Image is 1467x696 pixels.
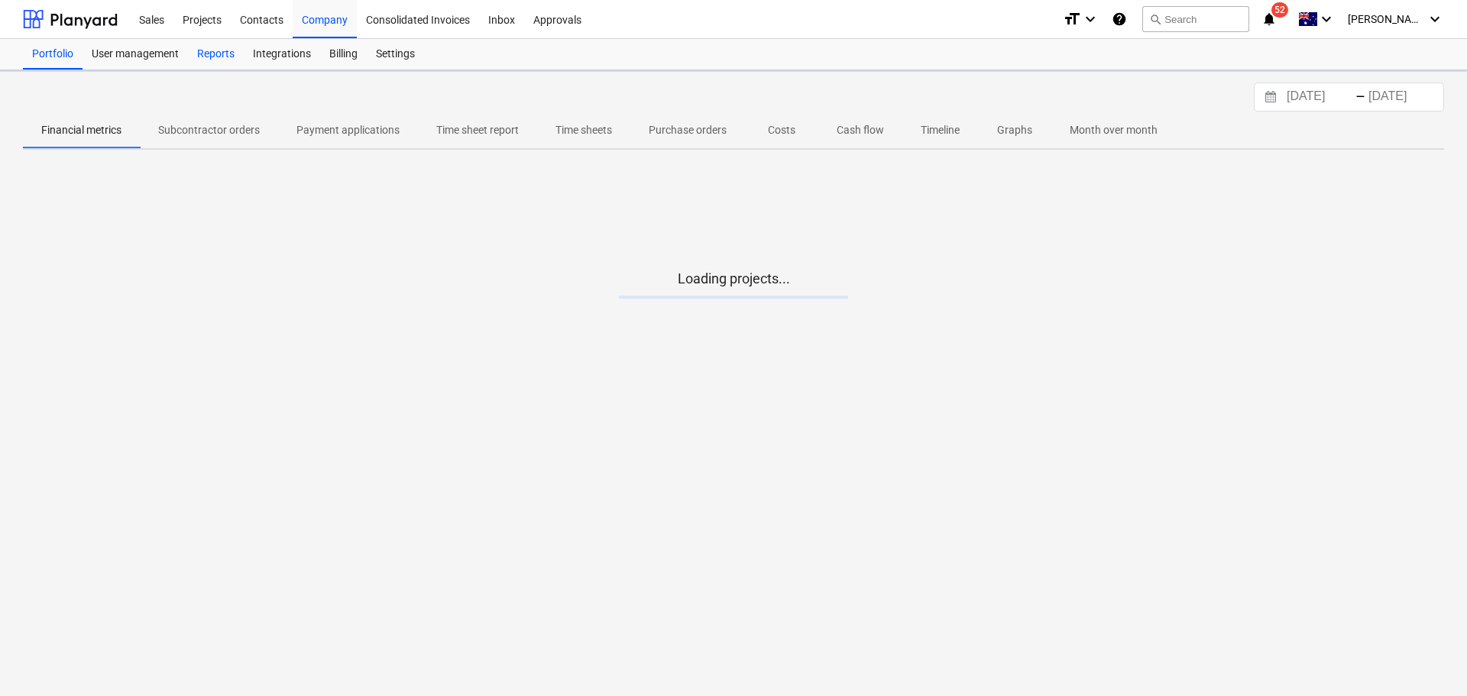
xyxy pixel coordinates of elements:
[1063,10,1081,28] i: format_size
[921,122,960,138] p: Timeline
[367,39,424,70] a: Settings
[320,39,367,70] a: Billing
[1348,13,1424,25] span: [PERSON_NAME]
[649,122,727,138] p: Purchase orders
[763,122,800,138] p: Costs
[41,122,121,138] p: Financial metrics
[436,122,519,138] p: Time sheet report
[1365,86,1443,108] input: End Date
[296,122,400,138] p: Payment applications
[1261,10,1277,28] i: notifications
[1149,13,1161,25] span: search
[1284,86,1362,108] input: Start Date
[23,39,83,70] a: Portfolio
[158,122,260,138] p: Subcontractor orders
[188,39,244,70] a: Reports
[1317,10,1336,28] i: keyboard_arrow_down
[619,270,848,288] p: Loading projects...
[1142,6,1249,32] button: Search
[837,122,884,138] p: Cash flow
[1426,10,1444,28] i: keyboard_arrow_down
[244,39,320,70] a: Integrations
[1258,89,1284,106] button: Interact with the calendar and add the check-in date for your trip.
[83,39,188,70] a: User management
[555,122,612,138] p: Time sheets
[1355,92,1365,102] div: -
[1271,2,1288,18] span: 52
[996,122,1033,138] p: Graphs
[1081,10,1099,28] i: keyboard_arrow_down
[1070,122,1158,138] p: Month over month
[1112,10,1127,28] i: Knowledge base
